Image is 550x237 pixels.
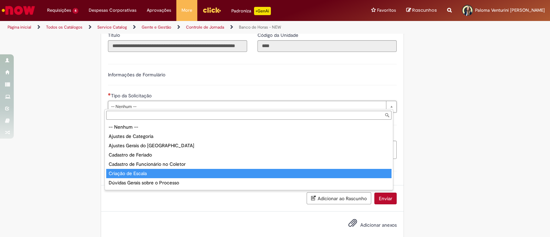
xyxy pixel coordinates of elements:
div: Ajustes de Categoria [106,132,392,141]
div: Dúvidas Gerais sobre o Processo [106,178,392,187]
div: Ponto Web/Mobile [106,187,392,197]
div: Criação de Escala [106,169,392,178]
div: -- Nenhum -- [106,122,392,132]
div: Cadastro de Feriado [106,150,392,160]
div: Cadastro de Funcionário no Coletor [106,160,392,169]
div: Ajustes Gerais do [GEOGRAPHIC_DATA] [106,141,392,150]
ul: Tipo da Solicitação [105,121,393,190]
